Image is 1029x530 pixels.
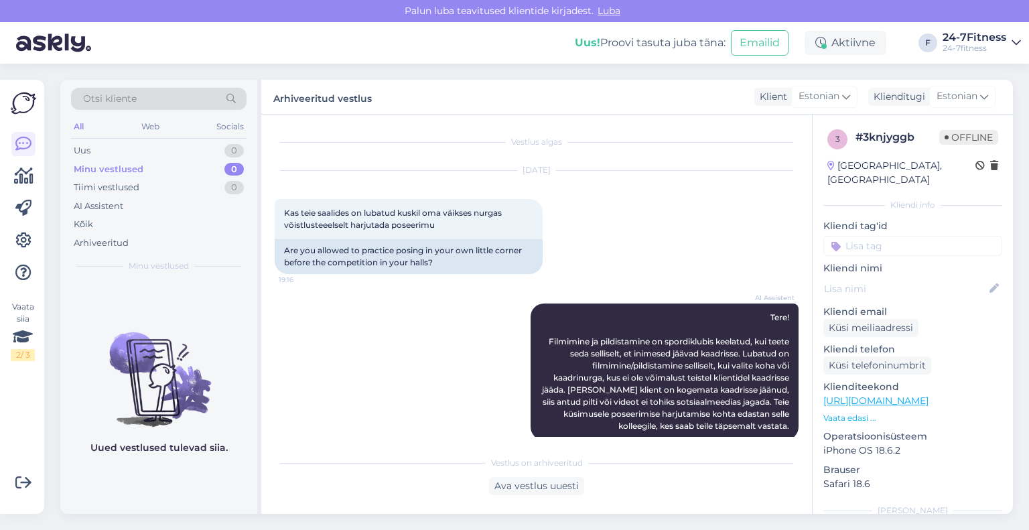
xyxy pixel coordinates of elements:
[74,144,90,157] div: Uus
[823,412,1002,424] p: Vaata edasi ...
[74,181,139,194] div: Tiimi vestlused
[489,477,584,495] div: Ava vestlus uuesti
[823,261,1002,275] p: Kliendi nimi
[214,118,247,135] div: Socials
[74,237,129,250] div: Arhiveeritud
[823,429,1002,444] p: Operatsioonisüsteem
[594,5,624,17] span: Luba
[744,293,795,303] span: AI Assistent
[90,441,228,455] p: Uued vestlused tulevad siia.
[937,89,977,104] span: Estonian
[74,163,143,176] div: Minu vestlused
[11,349,35,361] div: 2 / 3
[823,199,1002,211] div: Kliendi info
[943,43,1006,54] div: 24-7fitness
[823,444,1002,458] p: iPhone OS 18.6.2
[275,239,543,274] div: Are you allowed to practice posing in your own little corner before the competition in your halls?
[129,260,189,272] span: Minu vestlused
[823,342,1002,356] p: Kliendi telefon
[823,395,929,407] a: [URL][DOMAIN_NAME]
[275,136,799,148] div: Vestlus algas
[799,89,839,104] span: Estonian
[224,144,244,157] div: 0
[491,457,583,469] span: Vestlus on arhiveeritud
[823,380,1002,394] p: Klienditeekond
[918,34,937,52] div: F
[74,218,93,231] div: Kõik
[855,129,939,145] div: # 3knjyggb
[835,134,840,144] span: 3
[575,35,726,51] div: Proovi tasuta juba täna:
[827,159,975,187] div: [GEOGRAPHIC_DATA], [GEOGRAPHIC_DATA]
[823,505,1002,517] div: [PERSON_NAME]
[575,36,600,49] b: Uus!
[823,463,1002,477] p: Brauser
[224,181,244,194] div: 0
[284,208,504,230] span: Kas teie saalides on lubatud kuskil oma väikses nurgas võistlusteeelselt harjutada poseerimu
[224,163,244,176] div: 0
[139,118,162,135] div: Web
[823,236,1002,256] input: Lisa tag
[939,130,998,145] span: Offline
[943,32,1006,43] div: 24-7Fitness
[275,164,799,176] div: [DATE]
[83,92,137,106] span: Otsi kliente
[11,90,36,116] img: Askly Logo
[823,219,1002,233] p: Kliendi tag'id
[71,118,86,135] div: All
[60,308,257,429] img: No chats
[74,200,123,213] div: AI Assistent
[823,319,918,337] div: Küsi meiliaadressi
[823,356,931,375] div: Küsi telefoninumbrit
[823,305,1002,319] p: Kliendi email
[731,30,788,56] button: Emailid
[273,88,372,106] label: Arhiveeritud vestlus
[868,90,925,104] div: Klienditugi
[754,90,787,104] div: Klient
[11,301,35,361] div: Vaata siia
[279,275,329,285] span: 19:16
[824,281,987,296] input: Lisa nimi
[943,32,1021,54] a: 24-7Fitness24-7fitness
[823,477,1002,491] p: Safari 18.6
[805,31,886,55] div: Aktiivne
